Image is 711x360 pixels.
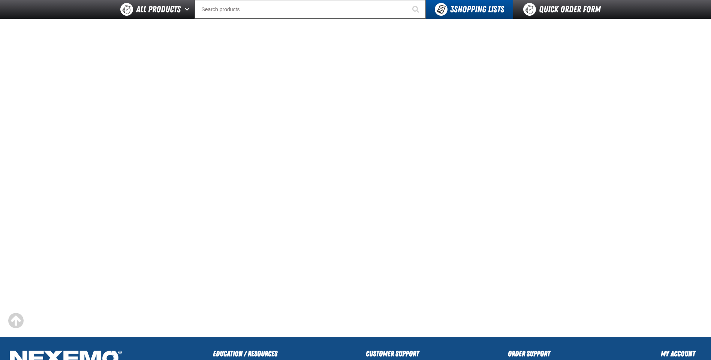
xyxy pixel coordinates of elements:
strong: 3 [450,4,454,15]
h2: Order Support [508,348,572,359]
div: Scroll to the top [7,312,24,329]
h2: Customer Support [366,348,419,359]
h2: Education / Resources [213,348,277,359]
h2: My Account [661,348,704,359]
span: All Products [136,3,181,16]
span: Shopping Lists [450,4,504,15]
